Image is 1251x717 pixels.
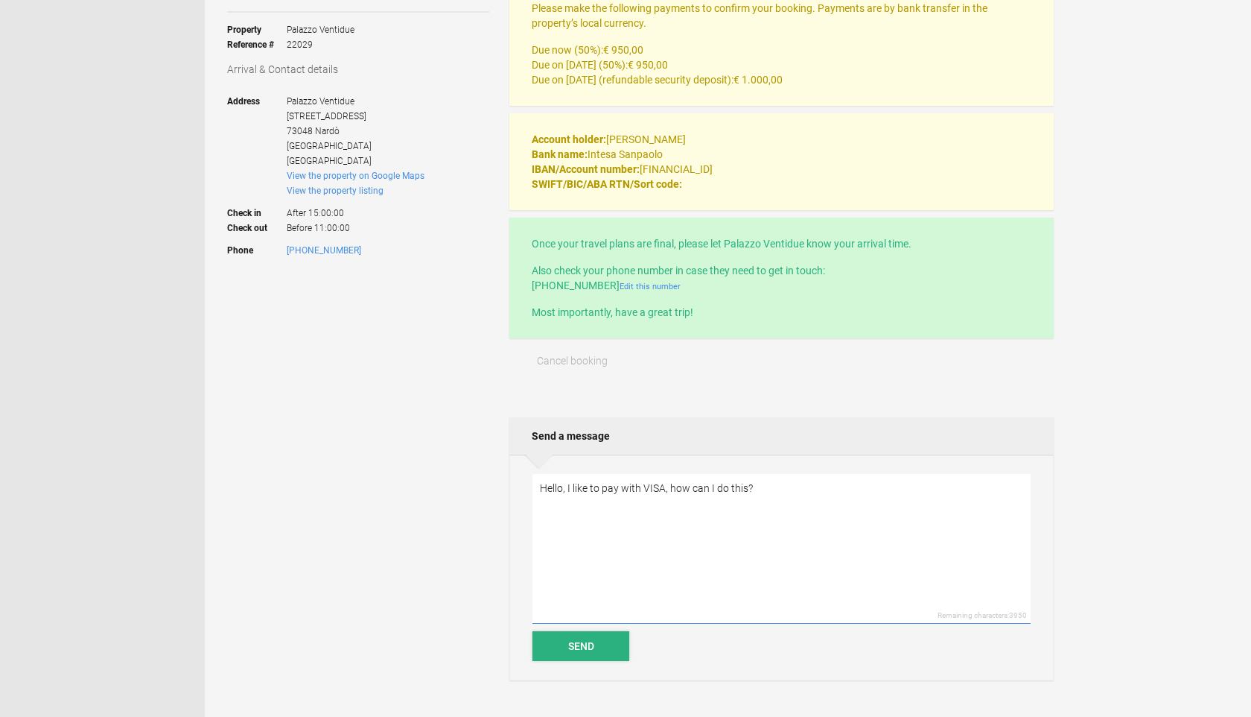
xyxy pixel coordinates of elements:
[227,243,287,258] strong: Phone
[509,346,635,376] button: Cancel booking
[287,156,372,166] span: [GEOGRAPHIC_DATA]
[287,141,372,151] span: [GEOGRAPHIC_DATA]
[620,282,681,291] a: Edit this number
[287,111,366,121] span: [STREET_ADDRESS]
[287,245,361,256] a: [PHONE_NUMBER]
[227,22,287,37] strong: Property
[733,74,783,86] flynt-currency: € 1.000,00
[532,263,1031,293] p: Also check your phone number in case they need to get in touch: [PHONE_NUMBER]
[287,221,424,236] span: Before 11:00:00
[287,126,313,136] span: 73048
[532,132,1031,192] p: [PERSON_NAME] Intesa Sanpaolo [FINANCIAL_ID]
[532,236,1031,251] p: Once your travel plans are final, please let Palazzo Ventidue know your arrival time.
[532,1,1031,31] p: Please make the following payments to confirm your booking. Payments are by bank transfer in the ...
[509,417,1054,455] h2: Send a message
[287,171,424,181] a: View the property on Google Maps
[227,221,287,236] strong: Check out
[227,198,287,221] strong: Check in
[532,133,606,145] strong: Account holder:
[287,198,424,221] span: After 15:00:00
[628,59,668,71] flynt-currency: € 950,00
[287,186,383,196] a: View the property listing
[532,163,640,175] strong: IBAN/Account number:
[227,94,287,168] strong: Address
[287,37,354,52] span: 22029
[532,178,682,190] strong: SWIFT/BIC/ABA RTN/Sort code:
[532,148,588,160] strong: Bank name:
[532,305,1031,320] p: Most importantly, have a great trip!
[315,126,340,136] span: Nardò
[532,631,629,661] button: Send
[537,355,608,367] span: Cancel booking
[532,42,1031,87] p: Due now (50%): Due on [DATE] (50%): Due on [DATE] (refundable security deposit):
[227,37,287,52] strong: Reference #
[287,22,354,37] span: Palazzo Ventidue
[603,44,643,56] flynt-currency: € 950,00
[227,62,489,77] h3: Arrival & Contact details
[287,96,354,107] span: Palazzo Ventidue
